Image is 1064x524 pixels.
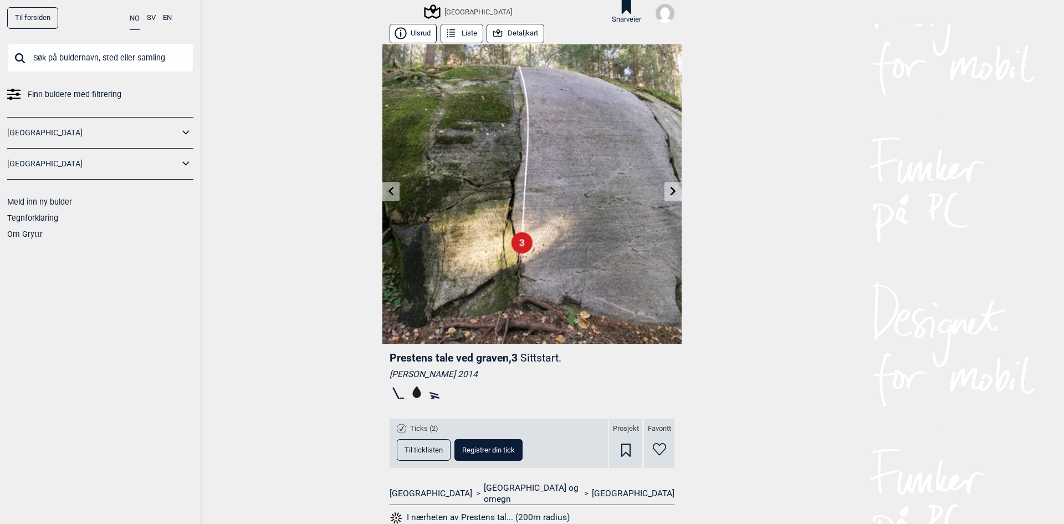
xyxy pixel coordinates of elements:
a: Til forsiden [7,7,58,29]
div: [GEOGRAPHIC_DATA] [426,5,512,18]
div: [PERSON_NAME] 2014 [390,369,674,380]
button: Ulsrud [390,24,437,43]
a: Finn buldere med filtrering [7,87,193,103]
button: Registrer din tick [454,439,523,461]
a: Om Gryttr [7,230,43,238]
a: Meld inn ny bulder [7,197,72,206]
button: NO [130,7,140,30]
span: Til ticklisten [405,446,443,454]
button: Til ticklisten [397,439,451,461]
span: Favoritt [648,424,671,434]
a: [GEOGRAPHIC_DATA] [592,488,674,499]
span: Finn buldere med filtrering [28,87,121,103]
img: User fallback1 [656,4,674,23]
button: Detaljkart [487,24,544,43]
a: [GEOGRAPHIC_DATA] [390,488,472,499]
button: Liste [441,24,483,43]
span: Prestens tale ved graven , 3 [390,352,518,364]
a: [GEOGRAPHIC_DATA] og omegn [484,482,580,505]
img: Prestens tale ved graven 201017 [382,44,682,344]
button: SV [147,7,156,29]
span: Ticks (2) [410,424,438,434]
span: Registrer din tick [462,446,515,454]
a: [GEOGRAPHIC_DATA] [7,125,179,141]
nav: > > [390,482,674,505]
div: Prosjekt [609,419,642,468]
a: Tegnforklaring [7,213,58,222]
input: Søk på buldernavn, sted eller samling [7,43,193,72]
a: [GEOGRAPHIC_DATA] [7,156,179,172]
p: Sittstart. [520,352,561,364]
button: EN [163,7,172,29]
